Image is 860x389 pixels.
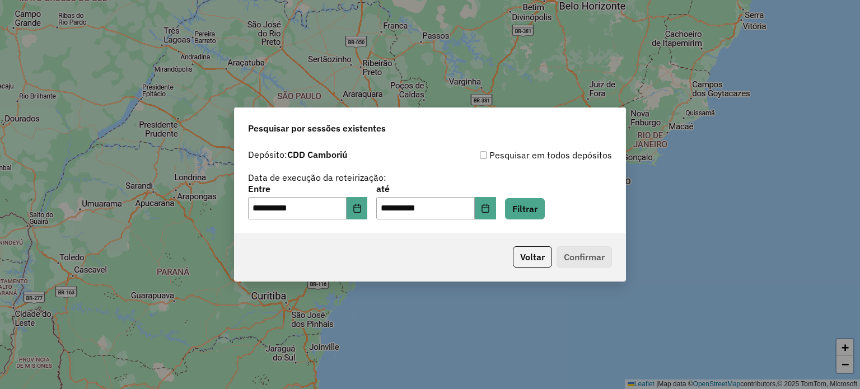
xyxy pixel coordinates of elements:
button: Choose Date [347,197,368,219]
label: Depósito: [248,148,347,161]
label: até [376,182,496,195]
label: Data de execução da roteirização: [248,171,386,184]
button: Filtrar [505,198,545,219]
label: Entre [248,182,367,195]
div: Pesquisar em todos depósitos [430,148,612,162]
button: Voltar [513,246,552,268]
span: Pesquisar por sessões existentes [248,121,386,135]
button: Choose Date [475,197,496,219]
strong: CDD Camboriú [287,149,347,160]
